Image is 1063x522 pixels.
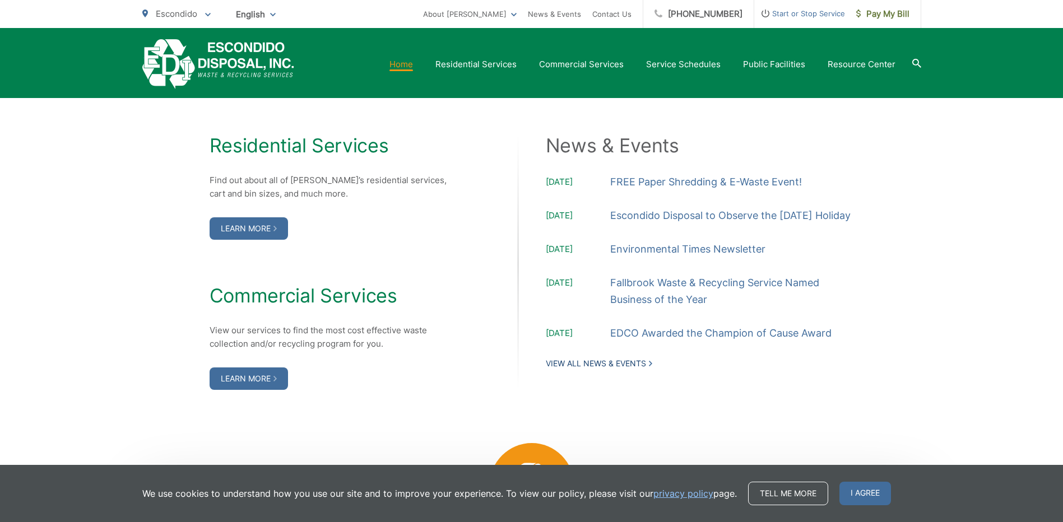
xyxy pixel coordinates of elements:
[210,134,451,157] h2: Residential Services
[210,367,288,390] a: Learn More
[210,285,451,307] h2: Commercial Services
[389,58,413,71] a: Home
[546,209,610,224] span: [DATE]
[653,487,713,500] a: privacy policy
[592,7,632,21] a: Contact Us
[546,358,652,369] a: View All News & Events
[610,325,832,342] a: EDCO Awarded the Champion of Cause Award
[528,7,581,21] a: News & Events
[646,58,721,71] a: Service Schedules
[142,39,294,89] a: EDCD logo. Return to the homepage.
[828,58,895,71] a: Resource Center
[156,8,197,19] span: Escondido
[435,58,517,71] a: Residential Services
[210,324,451,351] p: View our services to find the most cost effective waste collection and/or recycling program for you.
[546,327,610,342] span: [DATE]
[210,217,288,240] a: Learn More
[610,207,851,224] a: Escondido Disposal to Observe the [DATE] Holiday
[546,134,854,157] h2: News & Events
[142,487,737,500] p: We use cookies to understand how you use our site and to improve your experience. To view our pol...
[610,174,802,190] a: FREE Paper Shredding & E-Waste Event!
[546,175,610,190] span: [DATE]
[539,58,624,71] a: Commercial Services
[228,4,284,24] span: English
[546,276,610,308] span: [DATE]
[210,174,451,201] p: Find out about all of [PERSON_NAME]’s residential services, cart and bin sizes, and much more.
[839,482,891,505] span: I agree
[546,243,610,258] span: [DATE]
[610,274,854,308] a: Fallbrook Waste & Recycling Service Named Business of the Year
[610,241,765,258] a: Environmental Times Newsletter
[743,58,805,71] a: Public Facilities
[423,7,517,21] a: About [PERSON_NAME]
[856,7,909,21] span: Pay My Bill
[748,482,828,505] a: Tell me more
